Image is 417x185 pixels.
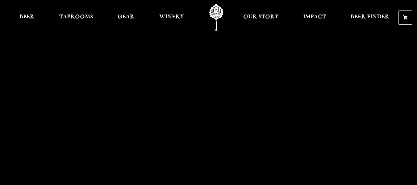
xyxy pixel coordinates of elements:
a: Beer Finder [347,4,394,32]
a: Taprooms [55,4,97,32]
a: Our Story [239,4,283,32]
a: Gear [114,4,139,32]
span: Taprooms [59,15,93,19]
span: Gear [118,15,135,19]
span: Beer Finder [351,15,390,19]
span: Our Story [243,15,279,19]
span: Beer [19,15,35,19]
a: Beer [15,4,39,32]
a: Impact [299,4,330,32]
span: Impact [303,15,326,19]
a: Odell Home [205,4,228,32]
span: Winery [159,15,184,19]
a: Winery [155,4,188,32]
